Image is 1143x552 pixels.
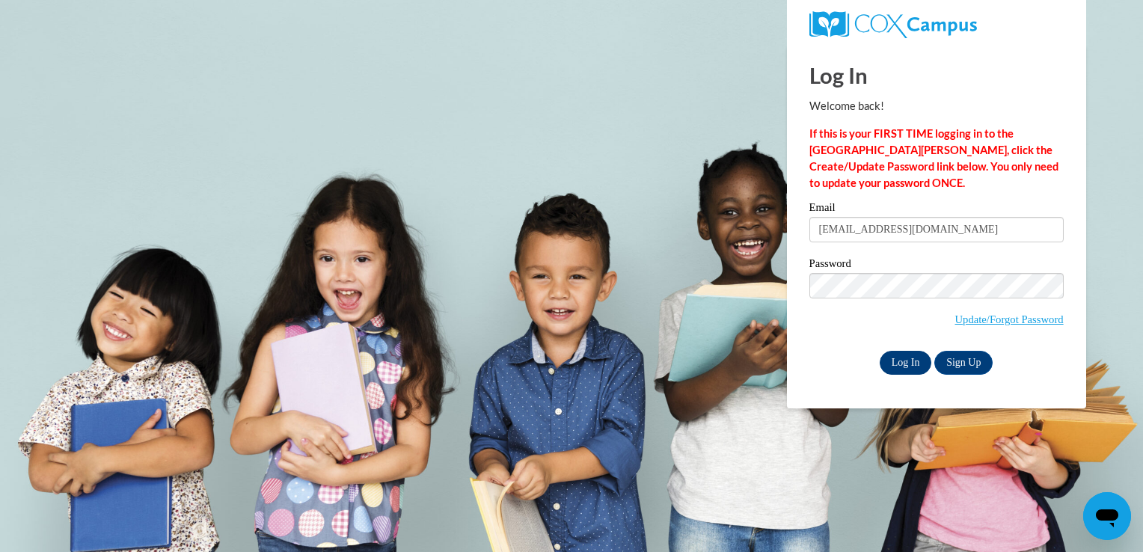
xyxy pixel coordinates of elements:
[809,11,1064,38] a: COX Campus
[934,351,993,375] a: Sign Up
[809,202,1064,217] label: Email
[1083,492,1131,540] iframe: Button to launch messaging window
[809,98,1064,114] p: Welcome back!
[955,313,1064,325] a: Update/Forgot Password
[880,351,932,375] input: Log In
[809,60,1064,91] h1: Log In
[809,127,1058,189] strong: If this is your FIRST TIME logging in to the [GEOGRAPHIC_DATA][PERSON_NAME], click the Create/Upd...
[809,11,977,38] img: COX Campus
[809,258,1064,273] label: Password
